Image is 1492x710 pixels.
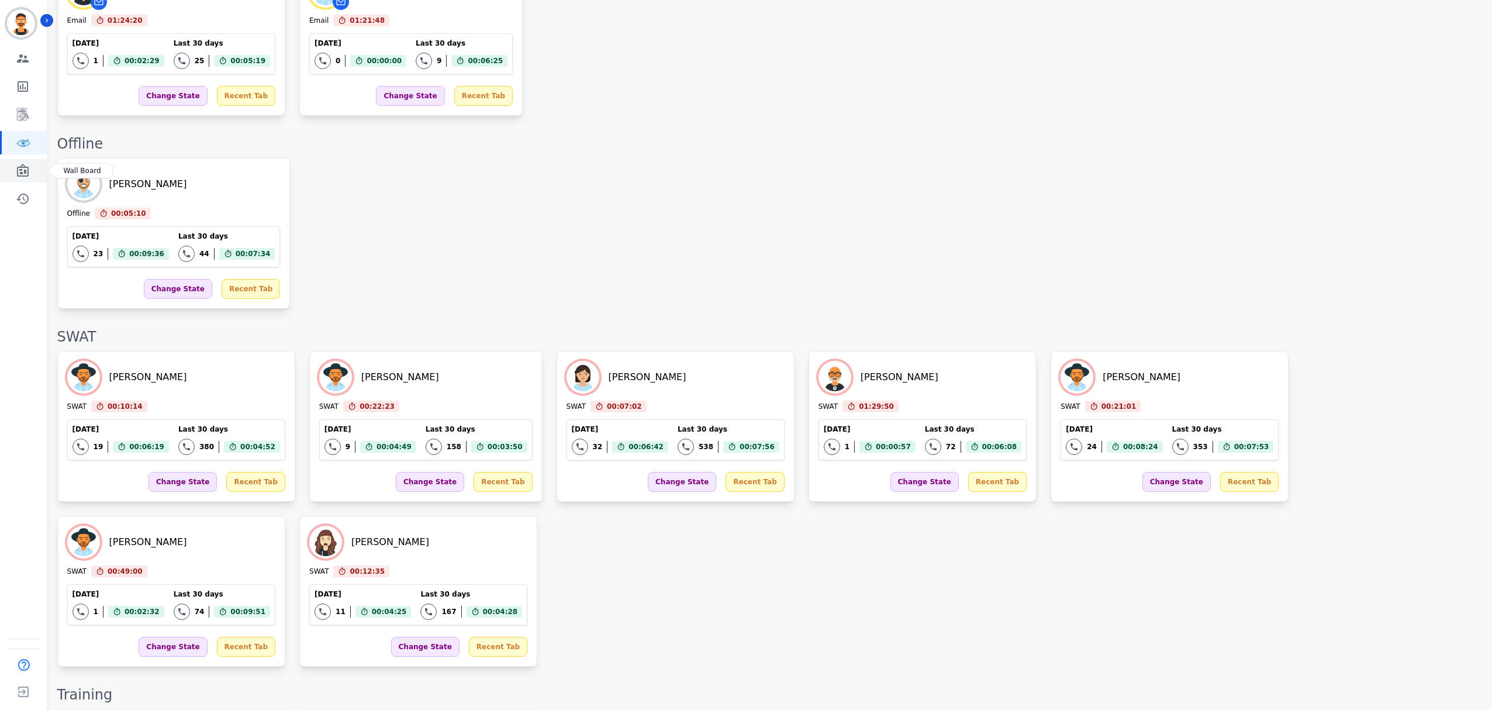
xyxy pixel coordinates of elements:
div: SWAT [1061,402,1080,412]
div: [DATE] [572,425,668,434]
span: 00:22:23 [360,401,395,412]
div: Change State [396,472,464,492]
div: SWAT [67,567,87,577]
div: [PERSON_NAME] [351,535,429,549]
div: 538 [699,442,713,451]
div: Last 30 days [178,232,275,241]
span: 00:03:50 [488,441,523,453]
div: Training [57,685,1480,704]
div: Email [309,16,329,26]
div: 158 [447,442,461,451]
div: Change State [148,472,217,492]
div: 9 [346,442,350,451]
div: [PERSON_NAME] [1103,370,1180,384]
span: 00:07:56 [740,441,775,453]
div: SWAT [67,402,87,412]
img: Avatar [319,361,352,394]
span: 00:00:57 [876,441,911,453]
div: Change State [139,637,207,657]
div: Email [67,16,87,26]
span: 00:04:25 [372,606,407,618]
div: 380 [199,442,214,451]
img: Avatar [67,526,100,559]
span: 00:10:14 [108,401,143,412]
span: 00:02:32 [125,606,160,618]
div: Recent Tab [1220,472,1279,492]
div: Last 30 days [426,425,527,434]
div: Last 30 days [925,425,1021,434]
div: 24 [1087,442,1097,451]
div: [DATE] [1066,425,1162,434]
span: 00:07:02 [607,401,642,412]
span: 00:21:01 [1101,401,1137,412]
span: 00:02:29 [125,55,160,67]
img: Avatar [567,361,599,394]
div: Last 30 days [416,39,507,48]
div: Change State [1142,472,1211,492]
div: Change State [890,472,959,492]
div: [DATE] [72,232,169,241]
div: Recent Tab [217,86,275,106]
img: Bordered avatar [7,9,35,37]
div: Change State [376,86,444,106]
span: 00:07:53 [1234,441,1269,453]
div: [PERSON_NAME] [361,370,439,384]
div: 23 [94,249,103,259]
div: Recent Tab [222,279,280,299]
img: Avatar [67,361,100,394]
div: Offline [57,135,1480,153]
div: [DATE] [824,425,916,434]
div: 167 [441,607,456,616]
div: Recent Tab [454,86,513,106]
div: Last 30 days [678,425,779,434]
div: [PERSON_NAME] [109,535,187,549]
span: 00:05:19 [230,55,265,67]
span: 00:05:10 [111,208,146,219]
span: 00:04:52 [240,441,275,453]
div: Last 30 days [178,425,280,434]
div: SWAT [309,567,329,577]
div: Recent Tab [469,637,527,657]
span: 00:09:36 [129,248,164,260]
div: Recent Tab [474,472,532,492]
div: Change State [391,637,460,657]
span: 01:24:20 [108,15,143,26]
span: 00:06:08 [982,441,1017,453]
div: [PERSON_NAME] [861,370,938,384]
span: 00:06:42 [628,441,664,453]
div: [DATE] [72,425,169,434]
div: SWAT [818,402,838,412]
span: 00:09:51 [230,606,265,618]
div: SWAT [57,328,1480,346]
span: 01:29:50 [859,401,894,412]
div: 74 [195,607,205,616]
span: 00:07:34 [236,248,271,260]
div: Last 30 days [174,590,270,599]
div: 0 [336,56,340,66]
div: Last 30 days [1172,425,1274,434]
div: [DATE] [315,590,411,599]
div: 19 [94,442,103,451]
div: Change State [648,472,716,492]
span: 00:04:49 [377,441,412,453]
div: 25 [195,56,205,66]
div: [PERSON_NAME] [109,370,187,384]
div: Recent Tab [968,472,1027,492]
div: Recent Tab [726,472,784,492]
div: [DATE] [72,39,164,48]
div: 72 [946,442,956,451]
img: Avatar [309,526,342,559]
div: [DATE] [72,590,164,599]
div: 1 [94,56,98,66]
div: Change State [144,279,212,299]
div: Last 30 days [420,590,522,599]
div: SWAT [567,402,586,412]
div: 44 [199,249,209,259]
div: Change State [139,86,207,106]
div: Offline [67,209,90,219]
span: 00:06:25 [468,55,503,67]
div: [DATE] [324,425,416,434]
div: 1 [845,442,849,451]
div: 9 [437,56,441,66]
span: 00:49:00 [108,566,143,577]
